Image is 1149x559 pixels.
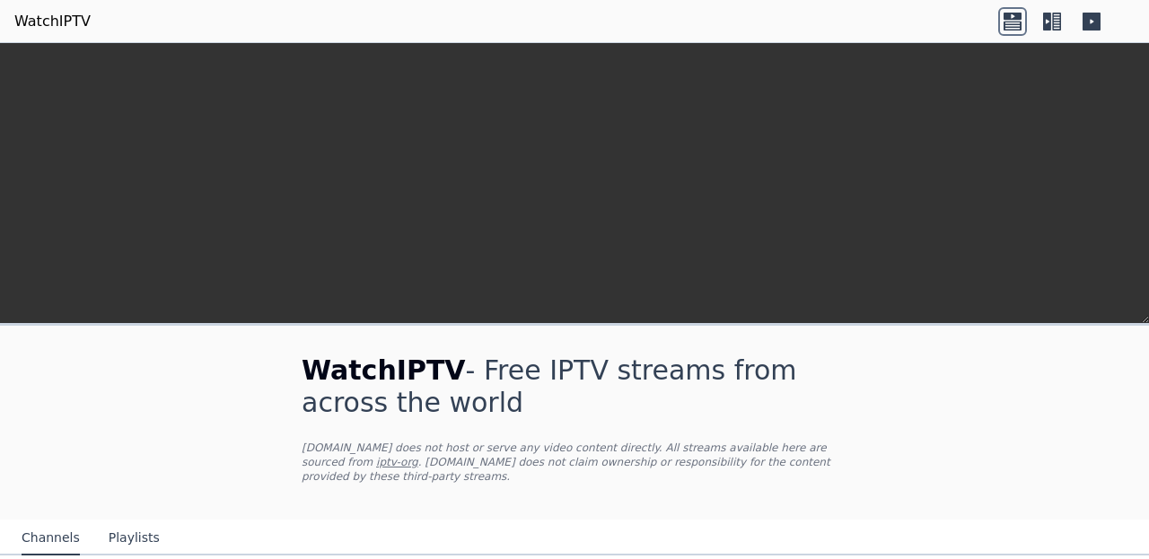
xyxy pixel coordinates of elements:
[302,354,847,419] h1: - Free IPTV streams from across the world
[376,456,418,468] a: iptv-org
[302,354,466,386] span: WatchIPTV
[302,441,847,484] p: [DOMAIN_NAME] does not host or serve any video content directly. All streams available here are s...
[22,521,80,555] button: Channels
[14,11,91,32] a: WatchIPTV
[109,521,160,555] button: Playlists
